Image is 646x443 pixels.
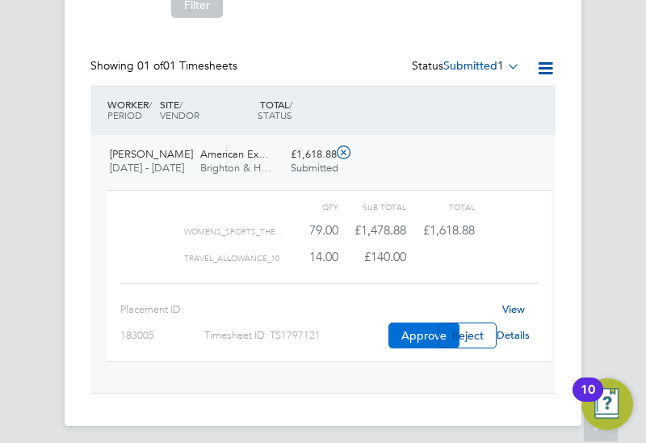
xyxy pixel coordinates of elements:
span: 01 of [137,58,163,73]
div: Timesheet ID: TS1797121 [204,323,388,348]
span: [DATE] - [DATE] [110,161,184,175]
span: £1,618.88 [423,222,475,238]
div: QTY [287,198,338,217]
div: 10 [581,390,595,411]
div: SITE [156,91,246,129]
div: Total [406,198,475,217]
button: Open Resource Center, 10 new notifications [581,378,633,430]
span: VENDOR [160,108,199,121]
label: Submitted [443,58,520,73]
span: 1 [497,58,504,73]
div: Status [412,58,523,75]
div: Submitted [291,162,332,175]
span: STATUS [258,108,292,121]
a: View Details [497,302,530,342]
div: Sub Total [338,198,407,217]
div: 79.00 [287,217,338,243]
span: PERIOD [107,108,142,121]
div: £1,478.88 [338,217,407,243]
span: TRAVEL_ALLOWANCE_10 [184,254,279,264]
span: / [179,98,182,111]
span: WOMENS_SPORTS_THE… [184,227,283,237]
div: 14.00 [287,243,338,270]
span: TOTAL [250,99,292,120]
div: Placement ID: 183005 [120,297,204,348]
div: WORKER [103,91,156,129]
span: American Ex… [200,147,269,161]
div: Showing [90,58,241,73]
span: / [149,98,152,111]
span: / [289,98,292,111]
button: Reject [438,323,497,348]
div: £1,618.88 [284,141,338,182]
span: [PERSON_NAME] [110,147,193,161]
span: 01 Timesheets [137,58,237,73]
div: £140.00 [338,243,407,270]
button: Approve [388,323,459,348]
span: Brighton & H… [200,161,271,175]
